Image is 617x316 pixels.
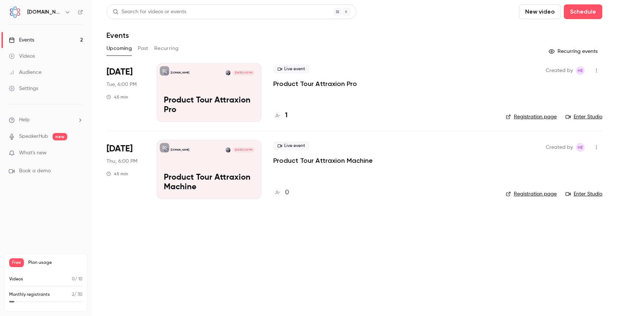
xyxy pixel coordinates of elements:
div: Events [9,36,34,44]
a: Enter Studio [566,190,602,198]
img: AMT.Group [9,6,21,18]
div: Videos [9,53,35,60]
a: Registration page [506,113,557,121]
span: [DATE] 6:00 PM [232,70,254,75]
div: 45 min [107,171,128,177]
h4: 0 [285,188,289,198]
span: 0 [72,277,75,281]
li: help-dropdown-opener [9,116,83,124]
span: What's new [19,149,47,157]
p: [DOMAIN_NAME] [171,148,189,152]
button: Upcoming [107,43,132,54]
p: / 30 [72,291,83,298]
a: Product Tour Attraxion Machine[DOMAIN_NAME]Humberto Estrela[DATE] 6:00 PMProduct Tour Attraxion M... [157,140,261,199]
div: Audience [9,69,42,76]
a: Product Tour Attraxion Pro [273,79,357,88]
button: Recurring [154,43,179,54]
div: Oct 14 Tue, 6:00 PM (Europe/Lisbon) [107,63,145,122]
span: Created by [546,143,573,152]
span: Book a demo [19,167,51,175]
span: Live event [273,65,310,73]
span: HE [578,143,583,152]
span: Free [9,258,24,267]
div: Oct 23 Thu, 6:00 PM (Europe/Lisbon) [107,140,145,199]
h4: 1 [285,111,288,121]
p: Videos [9,276,23,283]
img: Humberto Estrela [225,70,231,75]
a: Registration page [506,190,557,198]
div: Search for videos or events [113,8,186,16]
span: Humberto Estrela [576,66,585,75]
span: HE [578,66,583,75]
span: Thu, 6:00 PM [107,158,137,165]
p: Monthly registrants [9,291,50,298]
button: New video [519,4,561,19]
button: Recurring events [545,46,602,57]
button: Past [138,43,148,54]
div: 45 min [107,94,128,100]
img: Humberto Estrela [225,147,231,152]
span: 2 [72,292,74,297]
span: Humberto Estrela [576,143,585,152]
button: Schedule [564,4,602,19]
span: [DATE] 6:00 PM [232,147,254,152]
h1: Events [107,31,129,40]
p: Product Tour Attraxion Pro [164,96,255,115]
a: Product Tour Attraxion Machine [273,156,373,165]
span: new [53,133,67,140]
span: [DATE] [107,66,133,78]
p: [DOMAIN_NAME] [171,71,189,75]
span: Live event [273,141,310,150]
a: Product Tour Attraxion Pro[DOMAIN_NAME]Humberto Estrela[DATE] 6:00 PMProduct Tour Attraxion Pro [157,63,261,122]
a: 0 [273,188,289,198]
p: / 10 [72,276,83,283]
span: Help [19,116,30,124]
div: Settings [9,85,38,92]
span: [DATE] [107,143,133,155]
iframe: Noticeable Trigger [74,150,83,157]
span: Created by [546,66,573,75]
a: Enter Studio [566,113,602,121]
p: Product Tour Attraxion Machine [164,173,255,192]
span: Tue, 6:00 PM [107,81,137,88]
span: Plan usage [28,260,83,266]
a: SpeakerHub [19,133,48,140]
a: 1 [273,111,288,121]
h6: [DOMAIN_NAME] [27,8,62,16]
